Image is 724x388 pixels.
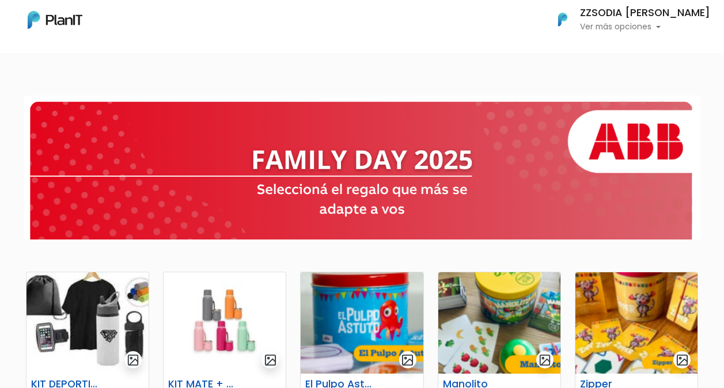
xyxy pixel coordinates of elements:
[164,272,286,374] img: thumb_2000___2000-Photoroom_-_2025-07-02T103351.963.jpg
[127,353,140,367] img: gallery-light
[575,272,698,374] img: thumb_Captura_de_pantalla_2025-07-29_105257.png
[539,353,552,367] img: gallery-light
[28,11,82,29] img: PlanIt Logo
[580,23,710,31] p: Ver más opciones
[543,5,710,35] button: PlanIt Logo ZZSODIA [PERSON_NAME] Ver más opciones
[26,272,149,374] img: thumb_WhatsApp_Image_2025-05-26_at_09.52.07.jpeg
[676,353,689,367] img: gallery-light
[438,272,560,374] img: thumb_Captura_de_pantalla_2025-07-29_104833.png
[264,353,277,367] img: gallery-light
[550,7,575,32] img: PlanIt Logo
[580,8,710,18] h6: ZZSODIA [PERSON_NAME]
[301,272,423,374] img: thumb_Captura_de_pantalla_2025-07-29_101456.png
[401,353,414,367] img: gallery-light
